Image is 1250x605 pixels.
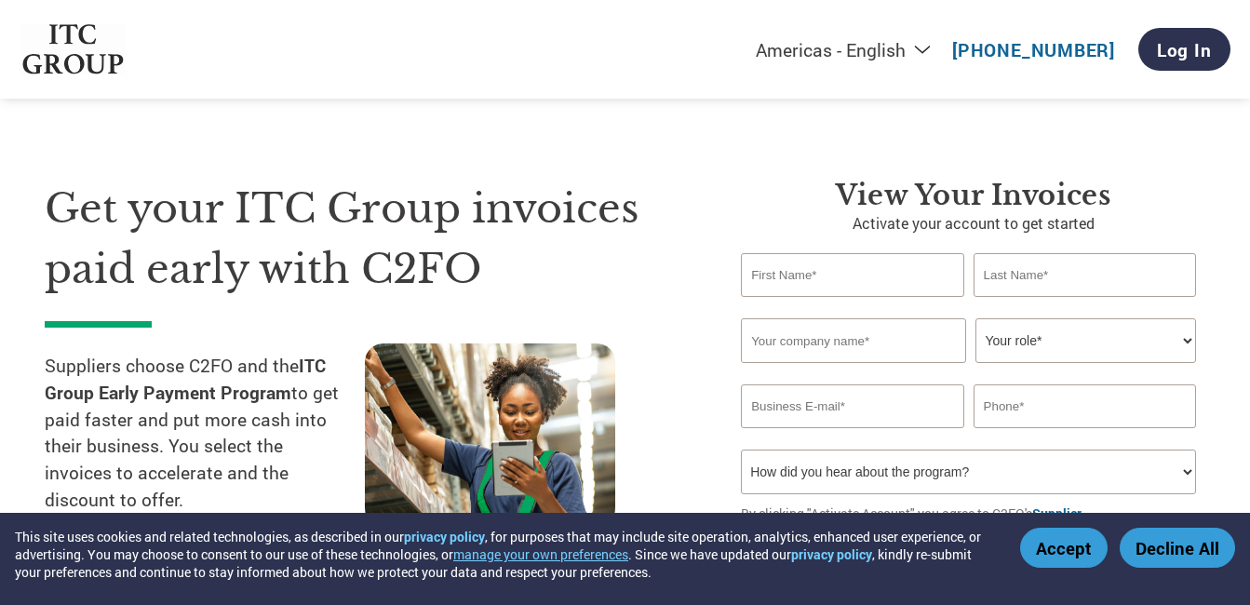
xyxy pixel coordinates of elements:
[741,430,963,442] div: Inavlid Email Address
[15,528,993,581] div: This site uses cookies and related technologies, as described in our , for purposes that may incl...
[404,528,485,545] a: privacy policy
[20,24,127,75] img: ITC Group
[741,365,1196,377] div: Invalid company name or company name is too long
[741,318,966,363] input: Your company name*
[974,299,1196,311] div: Invalid last name or last name is too long
[45,353,365,514] p: Suppliers choose C2FO and the to get paid faster and put more cash into their business. You selec...
[791,545,872,563] a: privacy policy
[974,253,1196,297] input: Last Name*
[1020,528,1108,568] button: Accept
[952,38,1115,61] a: [PHONE_NUMBER]
[741,504,1205,543] p: By clicking "Activate Account" you agree to C2FO's and
[741,212,1205,235] p: Activate your account to get started
[741,299,963,311] div: Invalid first name or first name is too long
[1138,28,1230,71] a: Log In
[741,253,963,297] input: First Name*
[365,343,615,527] img: supply chain worker
[974,384,1196,428] input: Phone*
[741,179,1205,212] h3: View Your Invoices
[1120,528,1235,568] button: Decline All
[974,430,1196,442] div: Inavlid Phone Number
[453,545,628,563] button: manage your own preferences
[741,384,963,428] input: Invalid Email format
[45,354,326,404] strong: ITC Group Early Payment Program
[975,318,1196,363] select: Title/Role
[45,179,685,299] h1: Get your ITC Group invoices paid early with C2FO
